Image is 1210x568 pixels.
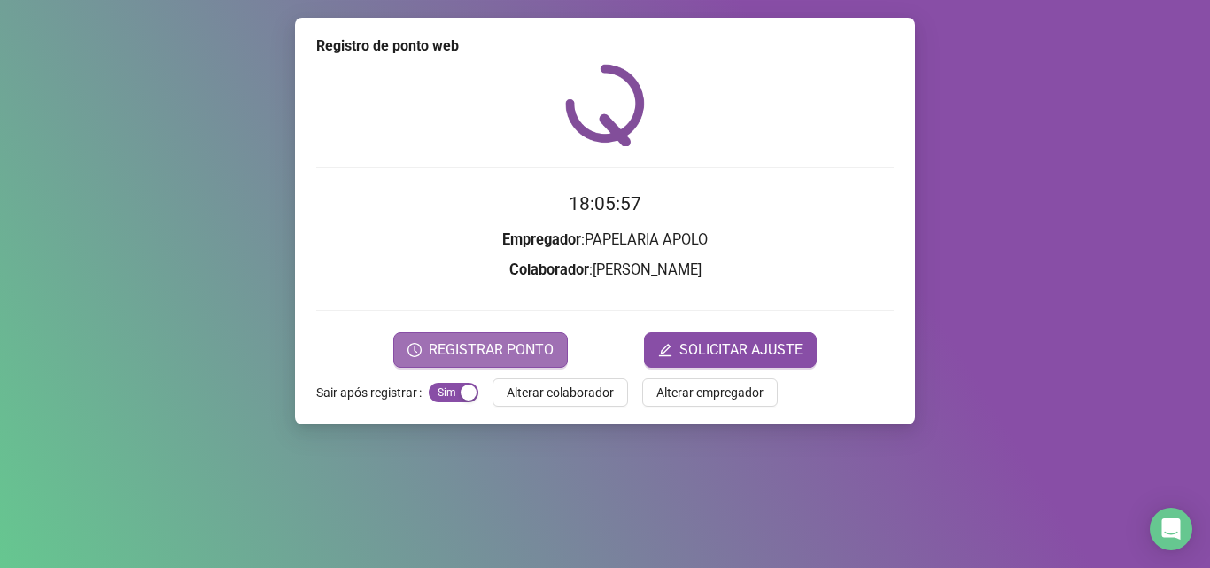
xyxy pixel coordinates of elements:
[316,229,894,252] h3: : PAPELARIA APOLO
[656,383,764,402] span: Alterar empregador
[502,231,581,248] strong: Empregador
[565,64,645,146] img: QRPoint
[393,332,568,368] button: REGISTRAR PONTO
[642,378,778,407] button: Alterar empregador
[407,343,422,357] span: clock-circle
[509,261,589,278] strong: Colaborador
[679,339,803,361] span: SOLICITAR AJUSTE
[316,35,894,57] div: Registro de ponto web
[429,339,554,361] span: REGISTRAR PONTO
[658,343,672,357] span: edit
[644,332,817,368] button: editSOLICITAR AJUSTE
[316,259,894,282] h3: : [PERSON_NAME]
[507,383,614,402] span: Alterar colaborador
[569,193,641,214] time: 18:05:57
[1150,508,1192,550] div: Open Intercom Messenger
[316,378,429,407] label: Sair após registrar
[493,378,628,407] button: Alterar colaborador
